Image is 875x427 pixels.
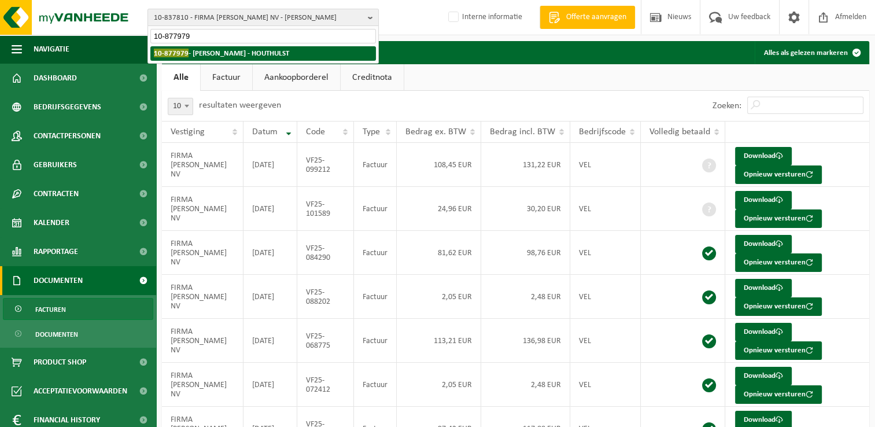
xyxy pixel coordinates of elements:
span: Datum [252,127,278,137]
span: Bedrijfscode [579,127,626,137]
td: FIRMA [PERSON_NAME] NV [162,231,243,275]
span: 10-837810 - FIRMA [PERSON_NAME] NV - [PERSON_NAME] [154,9,363,27]
button: Opnieuw versturen [735,165,822,184]
td: 24,96 EUR [397,187,481,231]
span: Bedrijfsgegevens [34,93,101,122]
a: Download [735,147,792,165]
td: 113,21 EUR [397,319,481,363]
td: Factuur [354,363,397,407]
td: [DATE] [243,275,297,319]
span: Volledig betaald [649,127,710,137]
td: 2,05 EUR [397,275,481,319]
a: Documenten [3,323,153,345]
span: Product Shop [34,348,86,377]
td: 81,62 EUR [397,231,481,275]
span: Dashboard [34,64,77,93]
a: Facturen [3,298,153,320]
td: VF25-101589 [297,187,354,231]
td: VF25-088202 [297,275,354,319]
label: Interne informatie [446,9,522,26]
button: Opnieuw versturen [735,385,822,404]
td: FIRMA [PERSON_NAME] NV [162,319,243,363]
td: VEL [570,187,641,231]
strong: - [PERSON_NAME] - HOUTHULST [154,49,289,57]
a: Offerte aanvragen [540,6,635,29]
td: [DATE] [243,143,297,187]
span: Documenten [35,323,78,345]
td: 98,76 EUR [481,231,570,275]
button: Alles als gelezen markeren [755,41,868,64]
span: Bedrag incl. BTW [490,127,555,137]
button: 10-837810 - FIRMA [PERSON_NAME] NV - [PERSON_NAME] [147,9,379,26]
td: [DATE] [243,363,297,407]
td: FIRMA [PERSON_NAME] NV [162,187,243,231]
td: FIRMA [PERSON_NAME] NV [162,143,243,187]
td: [DATE] [243,187,297,231]
td: Factuur [354,187,397,231]
input: Zoeken naar gekoppelde vestigingen [150,29,376,43]
label: Zoeken: [712,101,741,111]
a: Aankoopborderel [253,64,340,91]
td: 2,48 EUR [481,275,570,319]
label: resultaten weergeven [199,101,281,110]
span: Facturen [35,299,66,321]
td: [DATE] [243,231,297,275]
span: Code [306,127,325,137]
a: Factuur [201,64,252,91]
td: Factuur [354,143,397,187]
td: [DATE] [243,319,297,363]
span: Contactpersonen [34,122,101,150]
a: Alle [162,64,200,91]
a: Creditnota [341,64,404,91]
td: 30,20 EUR [481,187,570,231]
button: Opnieuw versturen [735,253,822,272]
a: Download [735,323,792,341]
td: VEL [570,231,641,275]
td: VEL [570,363,641,407]
span: 10 [168,98,193,115]
a: Download [735,367,792,385]
span: 10-877979 [154,49,189,57]
a: Download [735,279,792,297]
span: Vestiging [171,127,205,137]
span: Kalender [34,208,69,237]
td: Factuur [354,231,397,275]
td: VF25-099212 [297,143,354,187]
td: VF25-084290 [297,231,354,275]
button: Opnieuw versturen [735,209,822,228]
td: Factuur [354,319,397,363]
td: 136,98 EUR [481,319,570,363]
td: VEL [570,143,641,187]
td: 2,48 EUR [481,363,570,407]
td: FIRMA [PERSON_NAME] NV [162,363,243,407]
td: VF25-072412 [297,363,354,407]
span: Offerte aanvragen [563,12,629,23]
td: VF25-068775 [297,319,354,363]
td: VEL [570,275,641,319]
td: FIRMA [PERSON_NAME] NV [162,275,243,319]
a: Download [735,235,792,253]
span: Contracten [34,179,79,208]
td: 108,45 EUR [397,143,481,187]
span: Rapportage [34,237,78,266]
span: Type [363,127,380,137]
a: Download [735,191,792,209]
td: 131,22 EUR [481,143,570,187]
span: Gebruikers [34,150,77,179]
button: Opnieuw versturen [735,297,822,316]
span: Acceptatievoorwaarden [34,377,127,406]
button: Opnieuw versturen [735,341,822,360]
span: Bedrag ex. BTW [405,127,466,137]
span: Documenten [34,266,83,295]
td: VEL [570,319,641,363]
td: Factuur [354,275,397,319]
td: 2,05 EUR [397,363,481,407]
span: Navigatie [34,35,69,64]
